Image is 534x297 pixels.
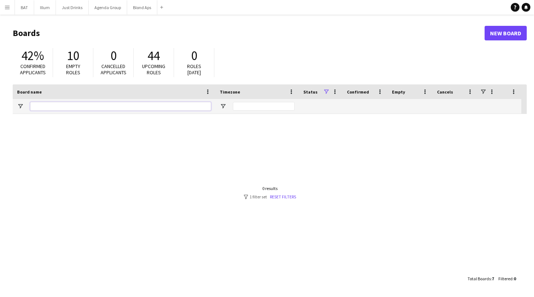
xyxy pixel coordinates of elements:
[498,276,513,281] span: Filtered
[127,0,157,15] button: Blond Aps
[244,186,296,191] div: 0 results
[110,48,117,64] span: 0
[244,194,296,199] div: 1 filter set
[498,272,516,286] div: :
[437,89,453,95] span: Cancels
[492,276,494,281] span: 7
[392,89,405,95] span: Empty
[17,103,24,110] button: Open Filter Menu
[187,63,201,76] span: Roles [DATE]
[468,272,494,286] div: :
[147,48,160,64] span: 44
[233,102,295,111] input: Timezone Filter Input
[67,48,79,64] span: 10
[485,26,527,40] a: New Board
[347,89,369,95] span: Confirmed
[191,48,197,64] span: 0
[34,0,56,15] button: Illum
[17,89,42,95] span: Board name
[514,276,516,281] span: 0
[101,63,126,76] span: Cancelled applicants
[15,0,34,15] button: BAT
[21,48,44,64] span: 42%
[468,276,491,281] span: Total Boards
[270,194,296,199] a: Reset filters
[89,0,127,15] button: Agenda Group
[13,28,485,39] h1: Boards
[220,89,240,95] span: Timezone
[56,0,89,15] button: Just Drinks
[66,63,80,76] span: Empty roles
[220,103,226,110] button: Open Filter Menu
[303,89,317,95] span: Status
[30,102,211,111] input: Board name Filter Input
[142,63,165,76] span: Upcoming roles
[20,63,46,76] span: Confirmed applicants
